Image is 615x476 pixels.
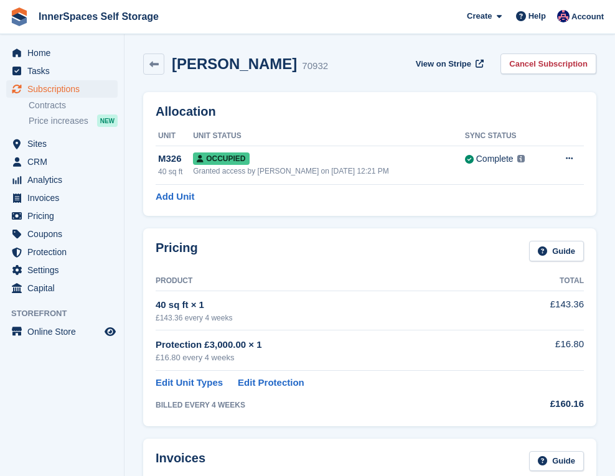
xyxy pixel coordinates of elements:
span: Account [571,11,604,23]
a: menu [6,225,118,243]
a: menu [6,279,118,297]
img: Dominic Hampson [557,10,570,22]
div: Protection £3,000.00 × 1 [156,338,505,352]
a: View on Stripe [411,54,486,74]
td: £143.36 [505,291,584,330]
div: M326 [158,152,193,166]
img: icon-info-grey-7440780725fd019a000dd9b08b2336e03edf1995a4989e88bcd33f0948082b44.svg [517,155,525,162]
a: menu [6,323,118,340]
a: menu [6,153,118,170]
h2: [PERSON_NAME] [172,55,297,72]
a: Preview store [103,324,118,339]
div: £16.80 every 4 weeks [156,352,505,364]
a: menu [6,62,118,80]
span: Coupons [27,225,102,243]
td: £16.80 [505,330,584,371]
div: 40 sq ft [158,166,193,177]
a: menu [6,261,118,279]
span: Pricing [27,207,102,225]
div: BILLED EVERY 4 WEEKS [156,399,505,411]
span: Sites [27,135,102,152]
th: Sync Status [465,126,548,146]
span: Settings [27,261,102,279]
span: Create [467,10,492,22]
a: Cancel Subscription [500,54,596,74]
span: Invoices [27,189,102,207]
th: Total [505,271,584,291]
img: stora-icon-8386f47178a22dfd0bd8f6a31ec36ba5ce8667c1dd55bd0f319d3a0aa187defe.svg [10,7,29,26]
a: menu [6,207,118,225]
a: Contracts [29,100,118,111]
a: Guide [529,241,584,261]
div: NEW [97,114,118,127]
span: View on Stripe [416,58,471,70]
div: £143.36 every 4 weeks [156,312,505,324]
span: Price increases [29,115,88,127]
div: 40 sq ft × 1 [156,298,505,312]
th: Product [156,271,505,291]
div: 70932 [302,59,328,73]
h2: Pricing [156,241,198,261]
span: Storefront [11,307,124,320]
a: menu [6,189,118,207]
a: menu [6,243,118,261]
a: InnerSpaces Self Storage [34,6,164,27]
span: Analytics [27,171,102,189]
a: Guide [529,451,584,472]
a: Edit Protection [238,376,304,390]
a: menu [6,171,118,189]
span: Subscriptions [27,80,102,98]
th: Unit [156,126,193,146]
a: Edit Unit Types [156,376,223,390]
span: Online Store [27,323,102,340]
a: Price increases NEW [29,114,118,128]
div: Granted access by [PERSON_NAME] on [DATE] 12:21 PM [193,166,465,177]
a: menu [6,135,118,152]
a: menu [6,80,118,98]
span: CRM [27,153,102,170]
span: Protection [27,243,102,261]
span: Tasks [27,62,102,80]
a: menu [6,44,118,62]
h2: Invoices [156,451,205,472]
a: Add Unit [156,190,194,204]
th: Unit Status [193,126,465,146]
span: Occupied [193,152,249,165]
div: Complete [476,152,514,166]
span: Home [27,44,102,62]
h2: Allocation [156,105,584,119]
span: Help [528,10,546,22]
span: Capital [27,279,102,297]
div: £160.16 [505,397,584,411]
